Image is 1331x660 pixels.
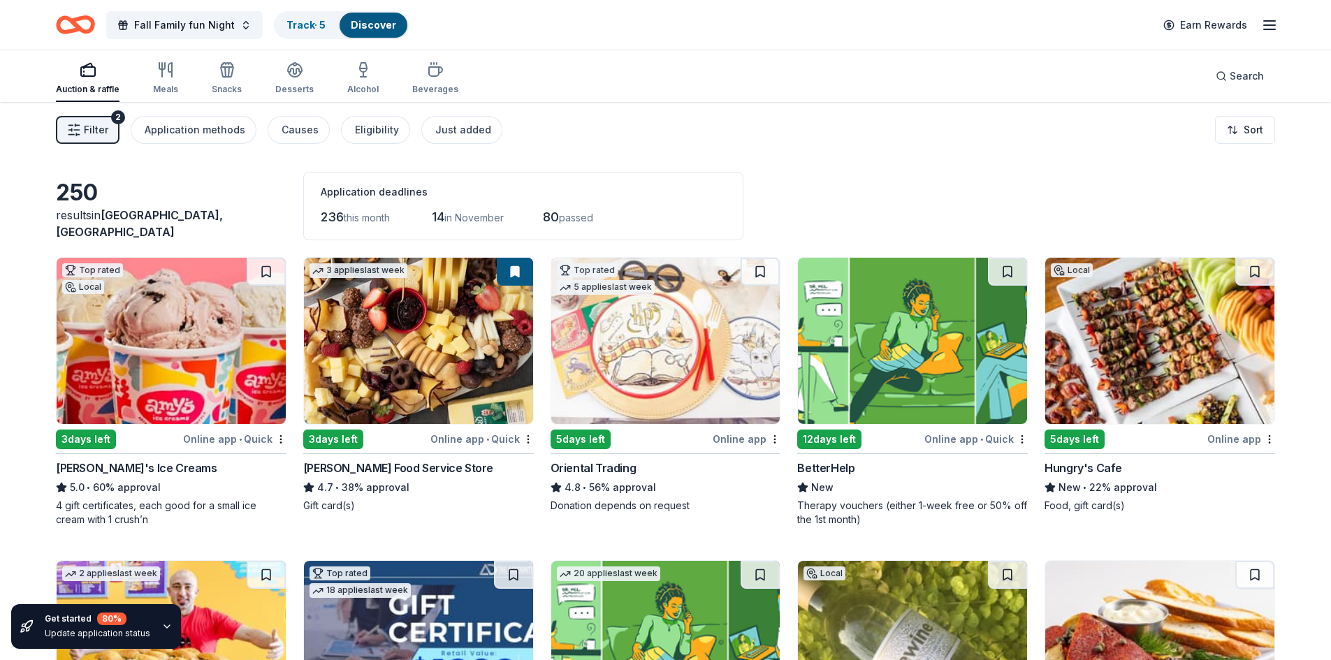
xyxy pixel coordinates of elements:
[435,122,491,138] div: Just added
[551,499,781,513] div: Donation depends on request
[1051,263,1093,277] div: Local
[145,122,245,138] div: Application methods
[268,116,330,144] button: Causes
[583,482,586,493] span: •
[56,56,119,102] button: Auction & raffle
[559,212,593,223] span: passed
[56,8,95,41] a: Home
[713,430,780,448] div: Online app
[304,258,533,424] img: Image for Gordon Food Service Store
[275,84,314,95] div: Desserts
[1155,13,1256,38] a: Earn Rewards
[347,84,379,95] div: Alcohol
[56,430,116,449] div: 3 days left
[303,479,534,496] div: 38% approval
[557,263,618,277] div: Top rated
[57,258,286,424] img: Image for Amy's Ice Creams
[106,11,263,39] button: Fall Family fun Night
[56,208,223,239] span: [GEOGRAPHIC_DATA], [GEOGRAPHIC_DATA]
[303,460,493,476] div: [PERSON_NAME] Food Service Store
[87,482,90,493] span: •
[56,479,286,496] div: 60% approval
[412,56,458,102] button: Beverages
[341,116,410,144] button: Eligibility
[1084,482,1087,493] span: •
[111,110,125,124] div: 2
[1215,116,1275,144] button: Sort
[153,56,178,102] button: Meals
[62,280,104,294] div: Local
[557,566,660,581] div: 20 applies last week
[421,116,502,144] button: Just added
[97,613,126,625] div: 80 %
[1045,257,1275,513] a: Image for Hungry's CafeLocal5days leftOnline appHungry's CafeNew•22% approvalFood, gift card(s)
[45,613,150,625] div: Get started
[798,258,1027,424] img: Image for BetterHelp
[1230,68,1264,85] span: Search
[565,479,581,496] span: 4.8
[551,258,780,424] img: Image for Oriental Trading
[282,122,319,138] div: Causes
[274,11,409,39] button: Track· 5Discover
[543,210,559,224] span: 80
[1045,479,1275,496] div: 22% approval
[551,460,637,476] div: Oriental Trading
[1045,460,1122,476] div: Hungry's Cafe
[1059,479,1081,496] span: New
[1207,430,1275,448] div: Online app
[131,116,256,144] button: Application methods
[355,122,399,138] div: Eligibility
[239,434,242,445] span: •
[444,212,504,223] span: in November
[980,434,983,445] span: •
[45,628,150,639] div: Update application status
[486,434,489,445] span: •
[551,479,781,496] div: 56% approval
[153,84,178,95] div: Meals
[56,257,286,527] a: Image for Amy's Ice CreamsTop ratedLocal3days leftOnline app•Quick[PERSON_NAME]'s Ice Creams5.0•6...
[1205,62,1275,90] button: Search
[924,430,1028,448] div: Online app Quick
[310,566,370,580] div: Top rated
[430,430,534,448] div: Online app Quick
[811,479,834,496] span: New
[310,263,407,278] div: 3 applies last week
[317,479,333,496] span: 4.7
[432,210,444,224] span: 14
[310,583,411,598] div: 18 applies last week
[84,122,108,138] span: Filter
[134,17,235,34] span: Fall Family fun Night
[56,207,286,240] div: results
[797,499,1028,527] div: Therapy vouchers (either 1-week free or 50% off the 1st month)
[56,208,223,239] span: in
[412,84,458,95] div: Beverages
[275,56,314,102] button: Desserts
[797,257,1028,527] a: Image for BetterHelp12days leftOnline app•QuickBetterHelpNewTherapy vouchers (either 1-week free ...
[335,482,339,493] span: •
[321,184,726,200] div: Application deadlines
[797,430,861,449] div: 12 days left
[62,263,123,277] div: Top rated
[1244,122,1263,138] span: Sort
[56,460,217,476] div: [PERSON_NAME]'s Ice Creams
[62,566,160,581] div: 2 applies last week
[183,430,286,448] div: Online app Quick
[351,19,396,31] a: Discover
[56,179,286,207] div: 250
[321,210,344,224] span: 236
[551,257,781,513] a: Image for Oriental TradingTop rated5 applieslast week5days leftOnline appOriental Trading4.8•56% ...
[347,56,379,102] button: Alcohol
[56,116,119,144] button: Filter2
[212,56,242,102] button: Snacks
[557,280,655,295] div: 5 applies last week
[1045,258,1274,424] img: Image for Hungry's Cafe
[303,430,363,449] div: 3 days left
[70,479,85,496] span: 5.0
[797,460,854,476] div: BetterHelp
[803,566,845,580] div: Local
[56,499,286,527] div: 4 gift certificates, each good for a small ice cream with 1 crush’n
[551,430,611,449] div: 5 days left
[303,499,534,513] div: Gift card(s)
[1045,430,1105,449] div: 5 days left
[1045,499,1275,513] div: Food, gift card(s)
